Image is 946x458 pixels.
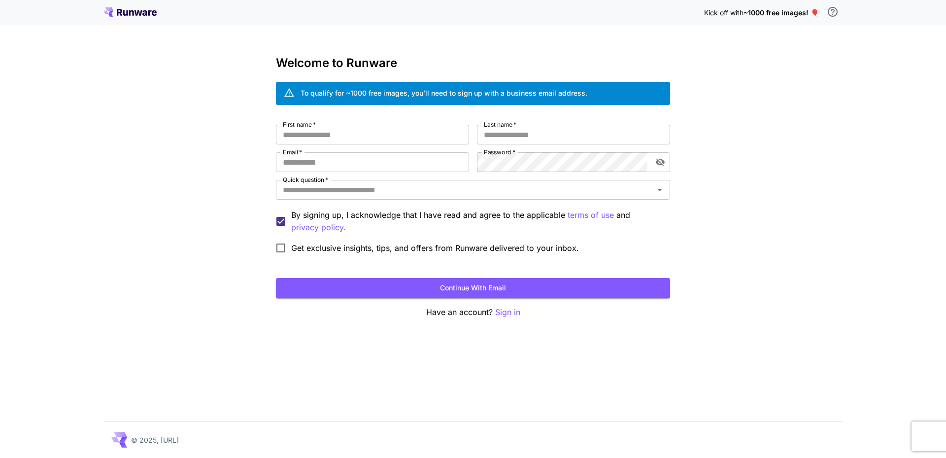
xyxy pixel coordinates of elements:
p: terms of use [568,209,614,221]
div: To qualify for ~1000 free images, you’ll need to sign up with a business email address. [301,88,587,98]
p: Have an account? [276,306,670,318]
span: Kick off with [704,8,743,17]
span: ~1000 free images! 🎈 [743,8,819,17]
button: Continue with email [276,278,670,298]
button: By signing up, I acknowledge that I have read and agree to the applicable terms of use and [291,221,346,234]
p: © 2025, [URL] [131,435,179,445]
p: privacy policy. [291,221,346,234]
label: Password [484,148,515,156]
h3: Welcome to Runware [276,56,670,70]
button: Open [653,183,667,197]
span: Get exclusive insights, tips, and offers from Runware delivered to your inbox. [291,242,579,254]
label: Quick question [283,176,328,184]
button: toggle password visibility [651,153,669,171]
p: By signing up, I acknowledge that I have read and agree to the applicable and [291,209,662,234]
label: First name [283,120,316,129]
button: In order to qualify for free credit, you need to sign up with a business email address and click ... [823,2,843,22]
button: By signing up, I acknowledge that I have read and agree to the applicable and privacy policy. [568,209,614,221]
button: Sign in [495,306,520,318]
label: Email [283,148,302,156]
label: Last name [484,120,516,129]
